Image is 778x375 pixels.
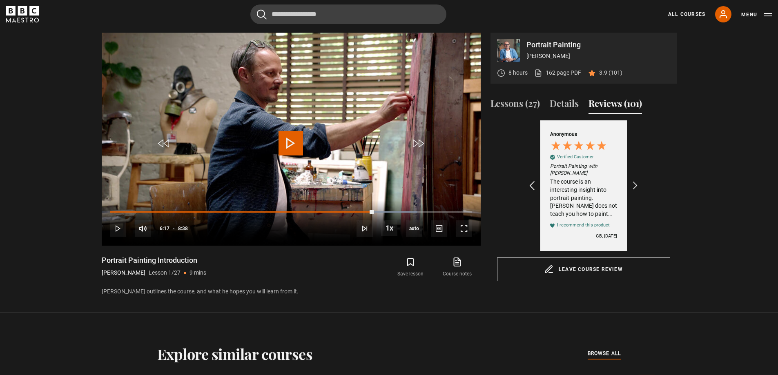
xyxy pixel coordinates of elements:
[508,69,528,77] p: 8 hours
[534,69,581,77] a: 162 page PDF
[387,255,434,279] button: Save lesson
[557,154,594,160] div: Verified Customer
[490,97,540,114] button: Lessons (27)
[178,221,188,236] span: 8:38
[596,233,617,239] div: GB, [DATE]
[589,97,642,114] button: Reviews (101)
[160,221,169,236] span: 6:17
[497,257,670,281] a: Leave course review
[527,175,537,197] div: REVIEWS.io Carousel Scroll Left
[550,97,579,114] button: Details
[406,220,422,237] div: Current quality: 720p
[668,11,705,18] a: All Courses
[599,69,622,77] p: 3.9 (101)
[189,268,206,277] p: 9 mins
[250,4,446,24] input: Search
[456,220,472,237] button: Fullscreen
[102,287,481,296] p: [PERSON_NAME] outlines the course, and what he hopes you will learn from it.
[102,255,206,265] h1: Portrait Painting Introduction
[526,41,670,49] p: Portrait Painting
[157,345,313,362] h2: Explore similar courses
[149,268,181,277] p: Lesson 1/27
[741,11,772,19] button: Toggle navigation
[588,349,621,358] a: browse all
[431,220,447,237] button: Captions
[357,220,373,237] button: Next Lesson
[110,220,126,237] button: Play
[6,6,39,22] svg: BBC Maestro
[381,220,397,236] button: Playback Rate
[536,120,631,251] div: Anonymous Verified CustomerPortrait Painting with [PERSON_NAME]The course is an interesting insig...
[173,226,175,231] span: -
[550,163,617,177] em: Portrait Painting with [PERSON_NAME]
[110,211,472,213] div: Progress Bar
[102,33,481,246] video-js: Video Player
[526,52,670,60] p: [PERSON_NAME]
[135,220,151,237] button: Mute
[550,131,577,138] div: Anonymous
[102,268,145,277] p: [PERSON_NAME]
[557,222,610,228] div: I recommend this product
[406,220,422,237] span: auto
[257,9,267,20] button: Submit the search query
[550,140,609,153] div: 5 Stars
[434,255,480,279] a: Course notes
[550,178,617,218] div: The course is an interesting insight into portrait-painting. [PERSON_NAME] does not teach you how...
[630,176,639,195] div: REVIEWS.io Carousel Scroll Right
